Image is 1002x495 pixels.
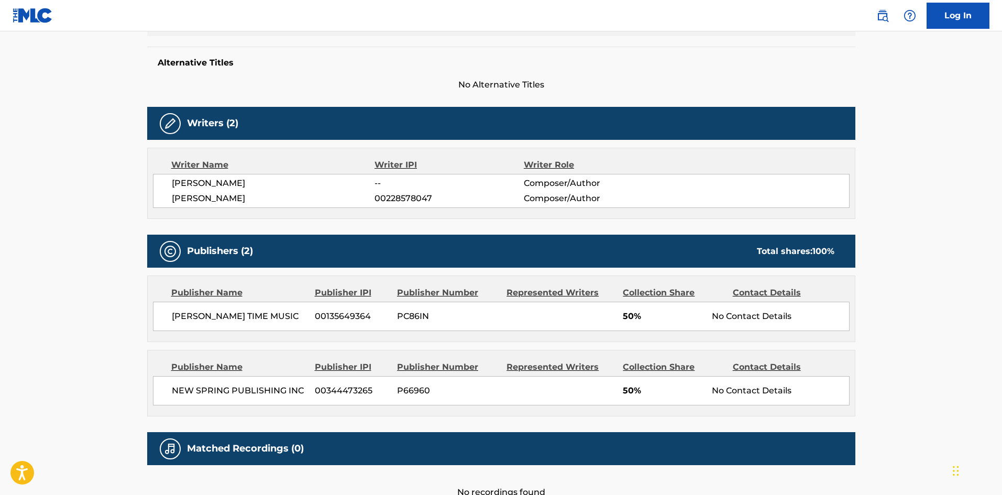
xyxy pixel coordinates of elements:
span: Composer/Author [524,177,659,190]
div: Total shares: [757,245,834,258]
div: Contact Details [733,361,834,373]
h5: Publishers (2) [187,245,253,257]
div: Represented Writers [506,361,615,373]
span: 00228578047 [375,192,523,205]
span: 00344473265 [315,384,389,397]
span: -- [375,177,523,190]
span: No Alternative Titles [147,79,855,91]
img: search [876,9,889,22]
span: Composer/Author [524,192,659,205]
div: Publisher IPI [315,361,389,373]
div: Contact Details [733,287,834,299]
a: Log In [927,3,989,29]
img: Writers [164,117,177,130]
div: Publisher Number [397,287,499,299]
div: Writer IPI [375,159,524,171]
div: Publisher Name [171,361,307,373]
div: Publisher Name [171,287,307,299]
iframe: Chat Widget [950,445,1002,495]
span: 00135649364 [315,310,389,323]
div: Represented Writers [506,287,615,299]
div: Publisher Number [397,361,499,373]
div: Help [899,5,920,26]
div: Collection Share [623,361,724,373]
span: P66960 [397,384,499,397]
div: Publisher IPI [315,287,389,299]
img: Publishers [164,245,177,258]
h5: Writers (2) [187,117,238,129]
span: [PERSON_NAME] TIME MUSIC [172,310,307,323]
span: 50% [623,310,704,323]
div: No Contact Details [712,310,849,323]
img: MLC Logo [13,8,53,23]
a: Public Search [872,5,893,26]
span: 50% [623,384,704,397]
h5: Matched Recordings (0) [187,443,304,455]
div: Writer Name [171,159,375,171]
span: NEW SPRING PUBLISHING INC [172,384,307,397]
img: Matched Recordings [164,443,177,455]
h5: Alternative Titles [158,58,845,68]
div: Drag [953,455,959,487]
img: help [904,9,916,22]
span: [PERSON_NAME] [172,177,375,190]
div: Writer Role [524,159,659,171]
div: No Contact Details [712,384,849,397]
span: [PERSON_NAME] [172,192,375,205]
span: PC86IN [397,310,499,323]
span: 100 % [812,246,834,256]
div: Collection Share [623,287,724,299]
